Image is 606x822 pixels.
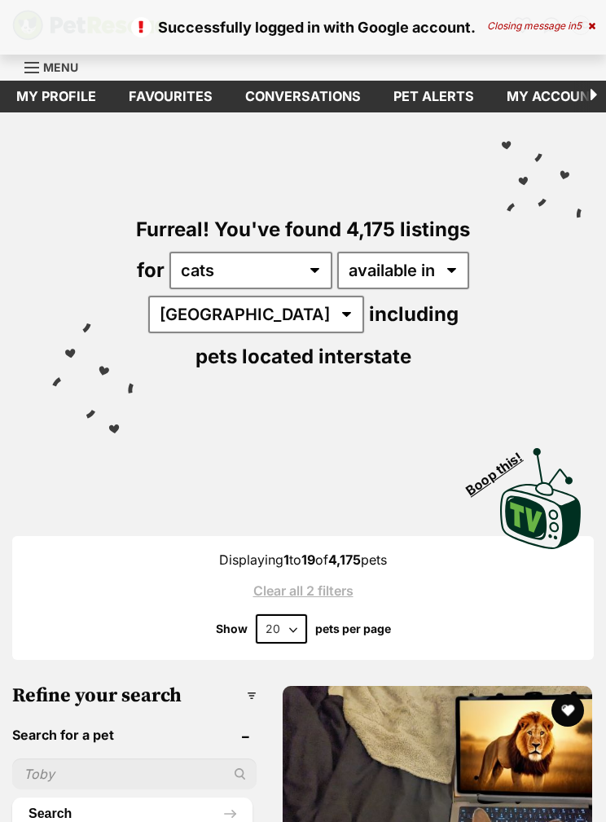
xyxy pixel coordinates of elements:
[12,758,257,789] input: Toby
[229,81,377,112] a: conversations
[12,684,257,707] h3: Refine your search
[136,218,470,282] span: Furreal! You've found 4,175 listings for
[24,51,90,81] a: Menu
[463,439,538,498] span: Boop this!
[112,81,229,112] a: Favourites
[377,81,490,112] a: Pet alerts
[283,552,289,568] strong: 1
[16,16,590,38] p: Successfully logged in with Google account.
[576,20,582,32] span: 5
[500,433,582,552] a: Boop this!
[487,20,595,32] div: Closing message in
[195,302,459,368] span: including pets located interstate
[219,552,387,568] span: Displaying to of pets
[328,552,361,568] strong: 4,175
[551,694,584,727] button: favourite
[12,727,257,742] header: Search for a pet
[37,583,569,598] a: Clear all 2 filters
[216,622,248,635] span: Show
[500,448,582,549] img: PetRescue TV logo
[315,622,391,635] label: pets per page
[43,60,78,74] span: Menu
[301,552,315,568] strong: 19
